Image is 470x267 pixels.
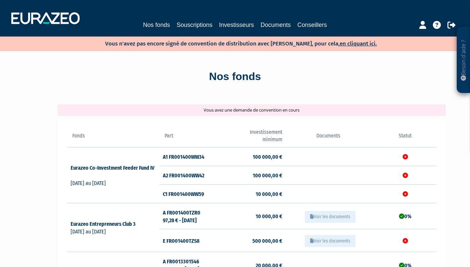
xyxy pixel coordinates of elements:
[298,20,327,30] a: Conseillers
[71,221,142,227] a: Eurazeo Entrepreneurs Club 3
[340,40,377,47] a: en cliquant ici.
[143,20,170,30] a: Nos fonds
[221,229,282,252] td: 500 000,00 €
[374,203,436,229] td: 0%
[221,147,282,166] td: 100 000,00 €
[305,211,356,223] button: Voir les documents
[221,184,282,203] td: 10 000,00 €
[86,38,377,48] p: Vous n'avez pas encore signé de convention de distribution avec [PERSON_NAME], pour cela,
[71,180,106,186] span: [DATE] au [DATE]
[67,129,160,147] th: Fonds
[282,129,374,147] th: Documents
[221,166,282,185] td: 100 000,00 €
[261,20,291,30] a: Documents
[160,203,221,229] td: A FR001400TZR0 97,28 € - [DATE]
[221,129,282,147] th: Investissement minimum
[219,20,254,30] a: Investisseurs
[160,147,221,166] td: A1 FR001400WW34
[160,129,221,147] th: Part
[71,165,154,179] a: Eurazeo Co-Investment Feeder Fund IV
[305,235,356,247] button: Voir les documents
[160,229,221,252] td: E FR001400TZS8
[46,69,424,84] div: Nos fonds
[160,184,221,203] td: C1 FR001400WW59
[11,12,80,24] img: 1732889491-logotype_eurazeo_blanc_rvb.png
[160,166,221,185] td: A2 FR001400WW42
[71,228,106,235] span: [DATE] au [DATE]
[221,203,282,229] td: 10 000,00 €
[374,129,436,147] th: Statut
[176,20,212,30] a: Souscriptions
[460,30,467,90] p: Besoin d'aide ?
[58,104,446,116] div: Vous avez une demande de convention en cours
